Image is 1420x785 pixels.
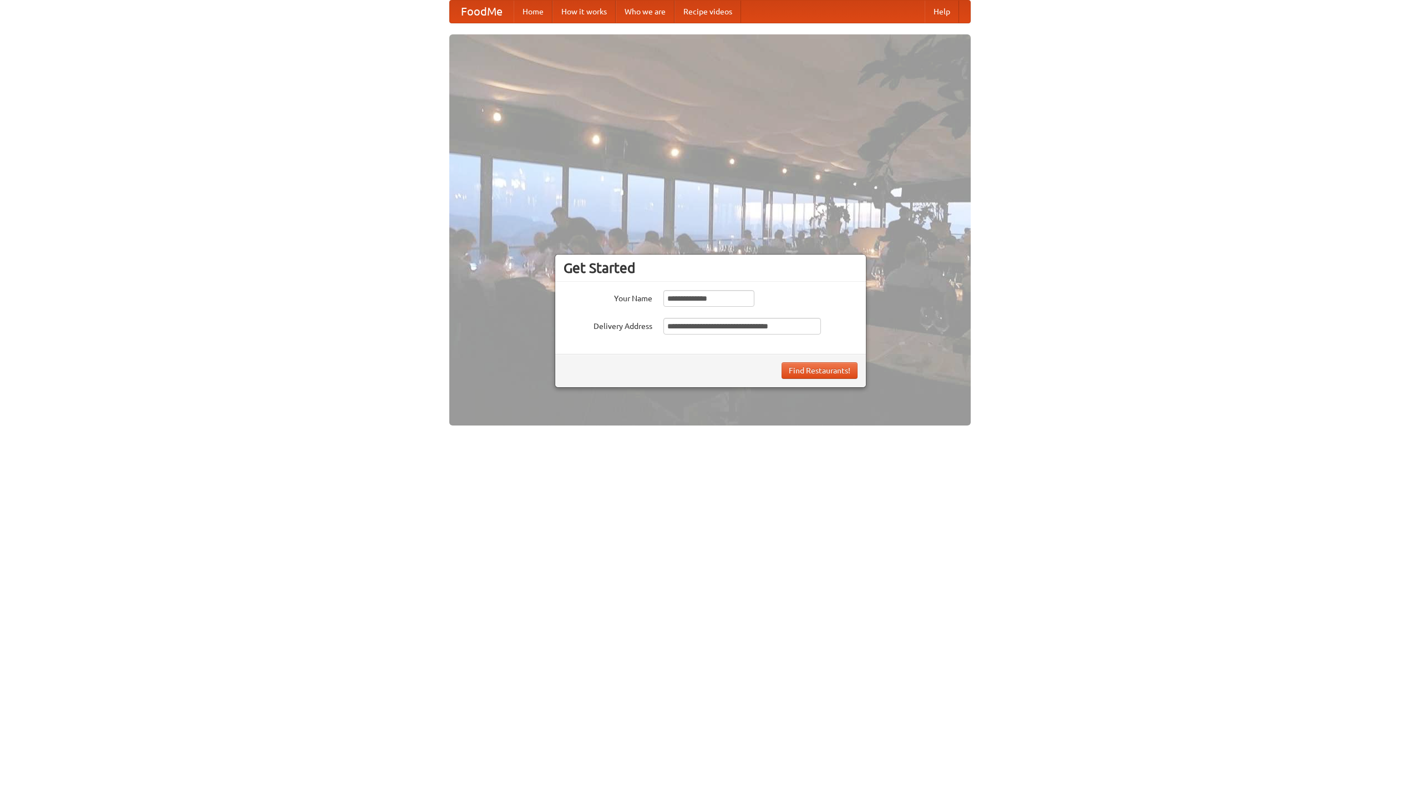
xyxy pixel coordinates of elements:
label: Your Name [564,290,652,304]
a: How it works [552,1,616,23]
a: FoodMe [450,1,514,23]
h3: Get Started [564,260,858,276]
label: Delivery Address [564,318,652,332]
button: Find Restaurants! [782,362,858,379]
a: Who we are [616,1,674,23]
a: Help [925,1,959,23]
a: Recipe videos [674,1,741,23]
a: Home [514,1,552,23]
